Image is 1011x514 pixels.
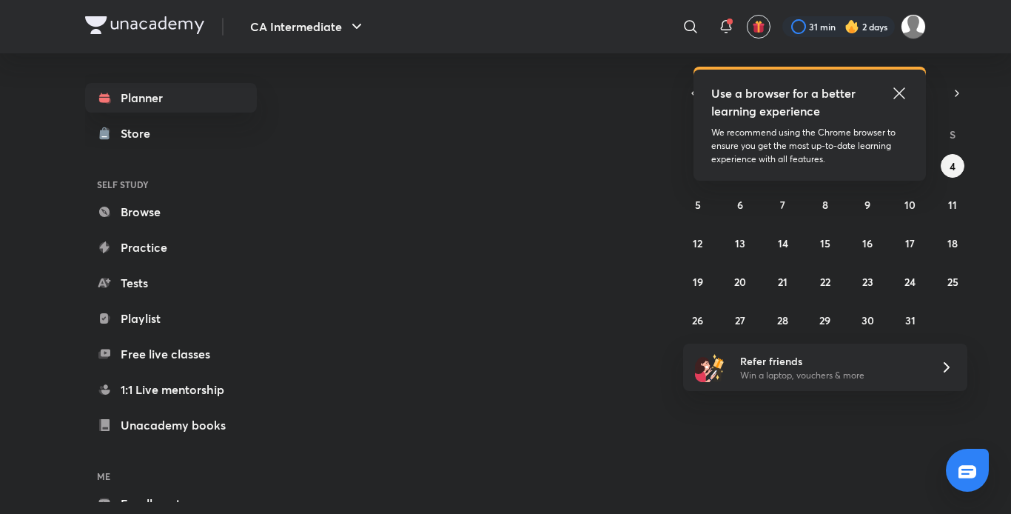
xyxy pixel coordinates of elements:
[771,231,795,255] button: October 14, 2025
[85,16,204,38] a: Company Logo
[862,275,873,289] abbr: October 23, 2025
[941,154,964,178] button: October 4, 2025
[711,126,908,166] p: We recommend using the Chrome browser to ensure you get the most up-to-date learning experience w...
[947,236,958,250] abbr: October 18, 2025
[693,275,703,289] abbr: October 19, 2025
[941,231,964,255] button: October 18, 2025
[777,313,788,327] abbr: October 28, 2025
[686,270,710,293] button: October 19, 2025
[899,231,922,255] button: October 17, 2025
[948,198,957,212] abbr: October 11, 2025
[862,236,873,250] abbr: October 16, 2025
[899,270,922,293] button: October 24, 2025
[85,410,257,440] a: Unacademy books
[778,236,788,250] abbr: October 14, 2025
[864,198,870,212] abbr: October 9, 2025
[820,236,830,250] abbr: October 15, 2025
[752,20,765,33] img: avatar
[695,353,725,382] img: referral
[950,159,955,173] abbr: October 4, 2025
[695,198,701,212] abbr: October 5, 2025
[693,236,702,250] abbr: October 12, 2025
[856,193,879,216] button: October 9, 2025
[734,275,746,289] abbr: October 20, 2025
[778,275,787,289] abbr: October 21, 2025
[85,464,257,489] h6: ME
[813,308,837,332] button: October 29, 2025
[844,19,859,34] img: streak
[85,233,257,262] a: Practice
[737,198,743,212] abbr: October 6, 2025
[856,270,879,293] button: October 23, 2025
[711,84,859,120] h5: Use a browser for a better learning experience
[85,119,257,148] a: Store
[820,275,830,289] abbr: October 22, 2025
[747,15,770,39] button: avatar
[901,14,926,39] img: Pooja Rajput
[950,127,955,141] abbr: Saturday
[813,231,837,255] button: October 15, 2025
[735,236,745,250] abbr: October 13, 2025
[121,124,159,142] div: Store
[85,304,257,333] a: Playlist
[861,313,874,327] abbr: October 30, 2025
[686,193,710,216] button: October 5, 2025
[905,236,915,250] abbr: October 17, 2025
[85,172,257,197] h6: SELF STUDY
[941,270,964,293] button: October 25, 2025
[904,275,916,289] abbr: October 24, 2025
[686,308,710,332] button: October 26, 2025
[899,193,922,216] button: October 10, 2025
[904,198,916,212] abbr: October 10, 2025
[728,193,752,216] button: October 6, 2025
[771,270,795,293] button: October 21, 2025
[85,268,257,298] a: Tests
[819,313,830,327] abbr: October 29, 2025
[735,313,745,327] abbr: October 27, 2025
[85,375,257,404] a: 1:1 Live mentorship
[728,231,752,255] button: October 13, 2025
[813,193,837,216] button: October 8, 2025
[856,308,879,332] button: October 30, 2025
[728,270,752,293] button: October 20, 2025
[85,197,257,227] a: Browse
[780,198,785,212] abbr: October 7, 2025
[241,12,374,41] button: CA Intermediate
[740,369,922,382] p: Win a laptop, vouchers & more
[771,193,795,216] button: October 7, 2025
[85,339,257,369] a: Free live classes
[728,308,752,332] button: October 27, 2025
[771,308,795,332] button: October 28, 2025
[85,16,204,34] img: Company Logo
[85,83,257,113] a: Planner
[686,231,710,255] button: October 12, 2025
[941,193,964,216] button: October 11, 2025
[856,231,879,255] button: October 16, 2025
[899,308,922,332] button: October 31, 2025
[905,313,916,327] abbr: October 31, 2025
[947,275,958,289] abbr: October 25, 2025
[813,270,837,293] button: October 22, 2025
[692,313,703,327] abbr: October 26, 2025
[822,198,828,212] abbr: October 8, 2025
[740,353,922,369] h6: Refer friends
